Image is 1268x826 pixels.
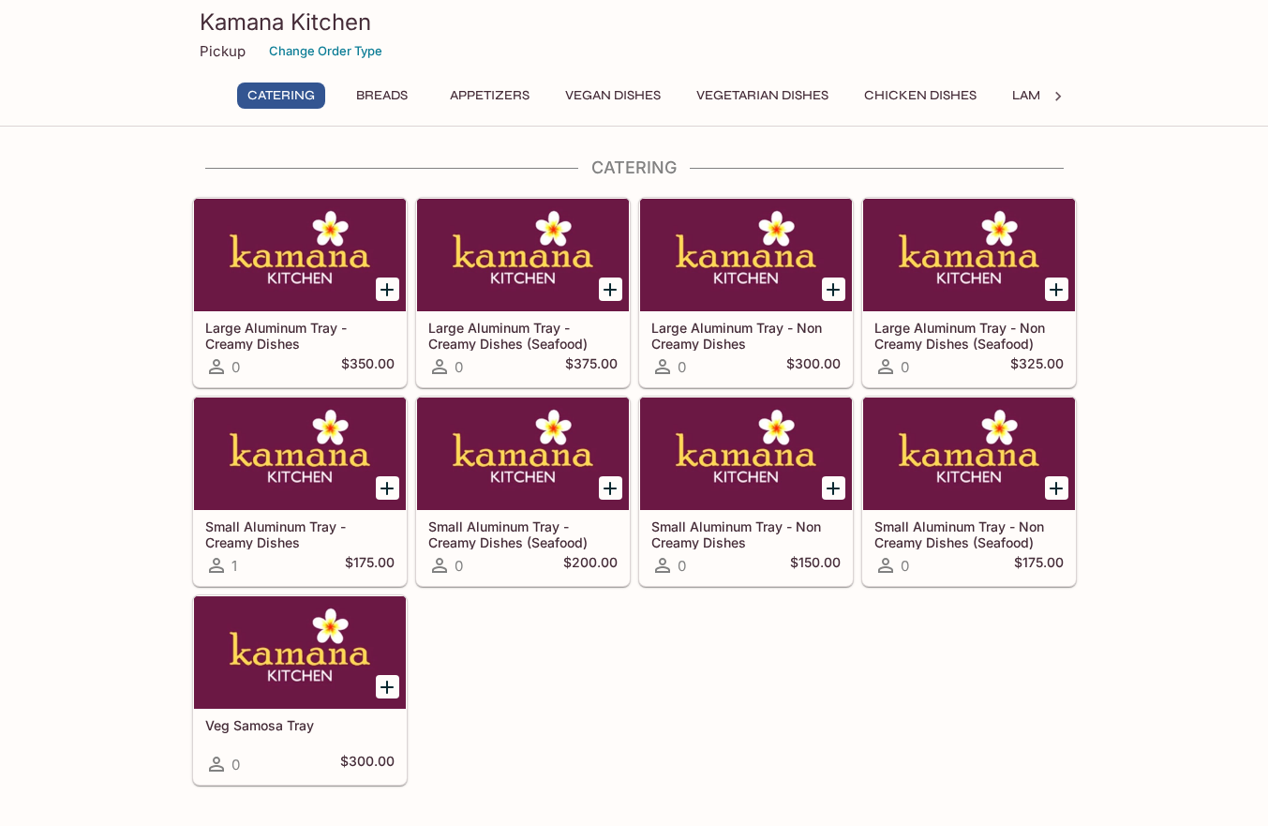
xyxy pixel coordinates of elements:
[417,398,629,510] div: Small Aluminum Tray - Creamy Dishes (Seafood)
[1002,83,1109,109] button: Lamb Dishes
[428,320,618,351] h5: Large Aluminum Tray - Creamy Dishes (Seafood)
[345,554,395,577] h5: $175.00
[565,355,618,378] h5: $375.00
[822,278,845,301] button: Add Large Aluminum Tray - Non Creamy Dishes
[205,320,395,351] h5: Large Aluminum Tray - Creamy Dishes
[193,397,407,586] a: Small Aluminum Tray - Creamy Dishes1$175.00
[194,199,406,311] div: Large Aluminum Tray - Creamy Dishes
[854,83,987,109] button: Chicken Dishes
[686,83,839,109] button: Vegetarian Dishes
[194,398,406,510] div: Small Aluminum Tray - Creamy Dishes
[341,355,395,378] h5: $350.00
[1045,476,1068,500] button: Add Small Aluminum Tray - Non Creamy Dishes (Seafood)
[200,42,246,60] p: Pickup
[599,278,622,301] button: Add Large Aluminum Tray - Creamy Dishes (Seafood)
[200,8,1069,37] h3: Kamana Kitchen
[416,397,630,586] a: Small Aluminum Tray - Creamy Dishes (Seafood)0$200.00
[376,278,399,301] button: Add Large Aluminum Tray - Creamy Dishes
[416,198,630,387] a: Large Aluminum Tray - Creamy Dishes (Seafood)0$375.00
[192,158,1077,178] h4: Catering
[651,320,841,351] h5: Large Aluminum Tray - Non Creamy Dishes
[678,557,686,575] span: 0
[863,199,1075,311] div: Large Aluminum Tray - Non Creamy Dishes (Seafood)
[376,675,399,698] button: Add Veg Samosa Tray
[640,199,852,311] div: Large Aluminum Tray - Non Creamy Dishes
[678,358,686,376] span: 0
[863,398,1075,510] div: Small Aluminum Tray - Non Creamy Dishes (Seafood)
[194,596,406,709] div: Veg Samosa Tray
[205,717,395,733] h5: Veg Samosa Tray
[563,554,618,577] h5: $200.00
[639,198,853,387] a: Large Aluminum Tray - Non Creamy Dishes0$300.00
[376,476,399,500] button: Add Small Aluminum Tray - Creamy Dishes
[205,518,395,549] h5: Small Aluminum Tray - Creamy Dishes
[1010,355,1064,378] h5: $325.00
[193,198,407,387] a: Large Aluminum Tray - Creamy Dishes0$350.00
[640,398,852,510] div: Small Aluminum Tray - Non Creamy Dishes
[1014,554,1064,577] h5: $175.00
[340,753,395,775] h5: $300.00
[874,320,1064,351] h5: Large Aluminum Tray - Non Creamy Dishes (Seafood)
[231,358,240,376] span: 0
[237,83,325,109] button: Catering
[231,756,240,773] span: 0
[440,83,540,109] button: Appetizers
[455,557,463,575] span: 0
[1045,278,1068,301] button: Add Large Aluminum Tray - Non Creamy Dishes (Seafood)
[822,476,845,500] button: Add Small Aluminum Tray - Non Creamy Dishes
[862,198,1076,387] a: Large Aluminum Tray - Non Creamy Dishes (Seafood)0$325.00
[790,554,841,577] h5: $150.00
[901,358,909,376] span: 0
[862,397,1076,586] a: Small Aluminum Tray - Non Creamy Dishes (Seafood)0$175.00
[231,557,237,575] span: 1
[555,83,671,109] button: Vegan Dishes
[455,358,463,376] span: 0
[651,518,841,549] h5: Small Aluminum Tray - Non Creamy Dishes
[428,518,618,549] h5: Small Aluminum Tray - Creamy Dishes (Seafood)
[417,199,629,311] div: Large Aluminum Tray - Creamy Dishes (Seafood)
[639,397,853,586] a: Small Aluminum Tray - Non Creamy Dishes0$150.00
[340,83,425,109] button: Breads
[599,476,622,500] button: Add Small Aluminum Tray - Creamy Dishes (Seafood)
[874,518,1064,549] h5: Small Aluminum Tray - Non Creamy Dishes (Seafood)
[901,557,909,575] span: 0
[261,37,391,66] button: Change Order Type
[193,595,407,785] a: Veg Samosa Tray0$300.00
[786,355,841,378] h5: $300.00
